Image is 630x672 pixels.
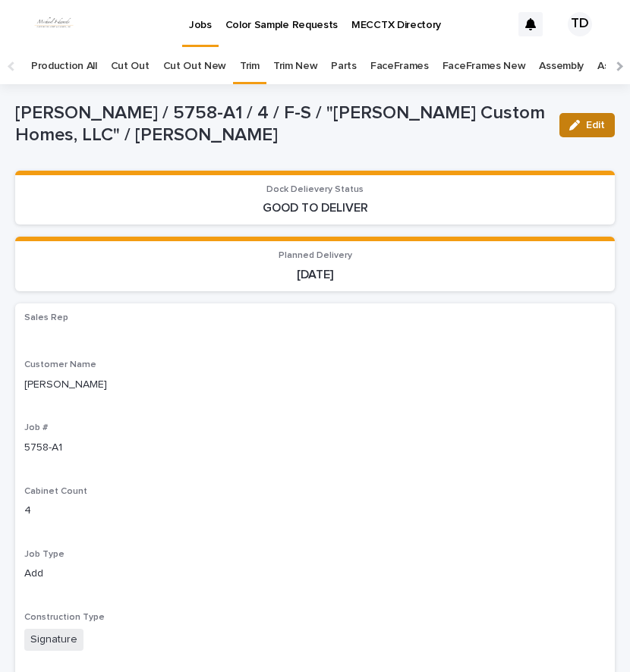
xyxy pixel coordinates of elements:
[559,113,615,137] button: Edit
[370,49,429,84] a: FaceFrames
[163,49,227,84] a: Cut Out New
[24,313,68,322] span: Sales Rep
[24,503,606,519] p: 4
[279,251,352,260] span: Planned Delivery
[30,9,77,39] img: dhEtdSsQReaQtgKTuLrt
[240,49,260,84] a: Trim
[15,102,547,146] p: [PERSON_NAME] / 5758-A1 / 4 / F-S / "[PERSON_NAME] Custom Homes, LLC" / [PERSON_NAME]
[24,268,606,282] p: [DATE]
[24,440,606,456] p: 5758-A1
[24,487,87,496] span: Cabinet Count
[31,49,97,84] a: Production All
[24,423,48,432] span: Job #
[111,49,150,84] a: Cut Out
[539,49,584,84] a: Assembly
[24,613,105,622] span: Construction Type
[273,49,318,84] a: Trim New
[266,185,364,194] span: Dock Delievery Status
[24,201,606,215] p: GOOD TO DELIVER
[24,629,83,651] span: Signature
[568,12,592,36] div: TD
[24,360,96,369] span: Customer Name
[331,49,356,84] a: Parts
[586,120,605,130] span: Edit
[24,550,65,559] span: Job Type
[24,566,606,582] p: Add
[443,49,526,84] a: FaceFrames New
[24,377,606,393] p: [PERSON_NAME]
